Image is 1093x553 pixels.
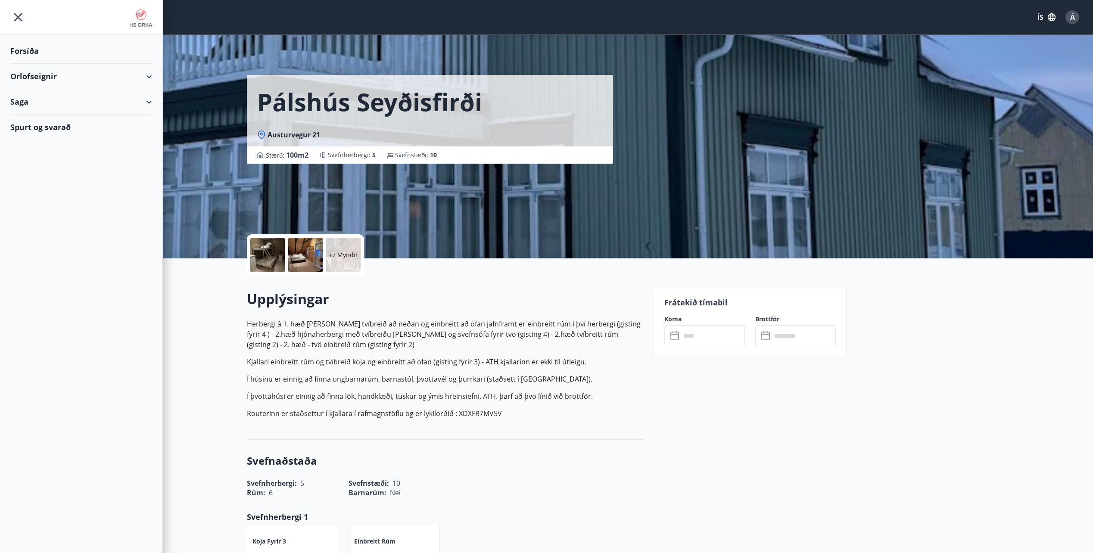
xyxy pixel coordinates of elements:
span: Svefnherbergi : [328,151,376,159]
span: Rúm : [247,488,265,497]
button: Á [1062,7,1083,28]
button: ÍS [1033,9,1060,25]
span: Á [1070,12,1075,22]
span: Stærð : [266,150,308,160]
h3: Svefnaðstaða [247,454,643,468]
p: Einbreitt rúm [354,537,395,546]
p: Í húsinu er einnig að finna ungbarnarúm, barnastól, þvottavél og þurrkari (staðsett í [GEOGRAPHIC... [247,374,643,384]
p: Frátekið tímabil [664,297,836,308]
label: Brottför [755,315,836,323]
p: Routerinn er staðsettur í kjallara í rafmagnstöflu og er lykilorðið : XDXFR7MV5V [247,408,643,419]
p: Kjallari einbreitt rúm og tvíbreið koja og einbreitt að ofan (gisting fyrir 3) - ATH kjallarinn e... [247,357,643,367]
div: Forsíða [10,38,152,64]
span: Austurvegur 21 [268,130,320,140]
span: Svefnstæði : [395,151,437,159]
img: union_logo [130,9,152,27]
h2: Upplýsingar [247,289,643,308]
p: Herbergi á 1. hæð [PERSON_NAME] tvíbreið að neðan og einbreitt að ofan jafnframt er einbreitt rúm... [247,319,643,350]
p: Í þvottahúsi er einnig að finna lök, handklæði, tuskur og ýmis hreinsiefni. ATH. þarf að þvo líni... [247,391,643,401]
p: +7 Myndir [329,251,358,259]
span: 100 m2 [286,150,308,160]
span: 6 [269,488,273,497]
p: Koja fyrir 3 [252,537,286,546]
div: Spurt og svarað [10,115,152,140]
span: 5 [372,151,376,159]
div: Orlofseignir [10,64,152,89]
span: Nei [390,488,401,497]
span: Barnarúm : [349,488,386,497]
p: Svefnherbergi 1 [247,511,643,522]
h1: Pálshús Seyðisfirði [257,85,482,118]
label: Koma [664,315,745,323]
button: menu [10,9,26,25]
div: Saga [10,89,152,115]
span: 10 [430,151,437,159]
